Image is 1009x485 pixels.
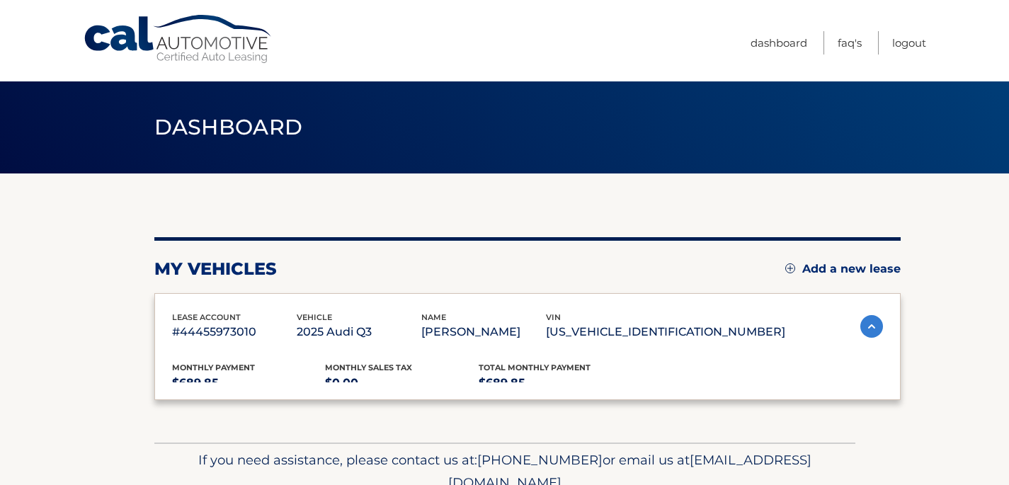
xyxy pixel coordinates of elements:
[154,258,277,280] h2: my vehicles
[546,322,785,342] p: [US_VEHICLE_IDENTIFICATION_NUMBER]
[83,14,274,64] a: Cal Automotive
[477,452,603,468] span: [PHONE_NUMBER]
[172,373,326,393] p: $689.85
[785,263,795,273] img: add.svg
[421,322,546,342] p: [PERSON_NAME]
[751,31,807,55] a: Dashboard
[785,262,901,276] a: Add a new lease
[479,373,632,393] p: $689.85
[172,312,241,322] span: lease account
[421,312,446,322] span: name
[838,31,862,55] a: FAQ's
[892,31,926,55] a: Logout
[860,315,883,338] img: accordion-active.svg
[297,312,332,322] span: vehicle
[546,312,561,322] span: vin
[479,363,591,372] span: Total Monthly Payment
[154,114,303,140] span: Dashboard
[325,373,479,393] p: $0.00
[297,322,421,342] p: 2025 Audi Q3
[172,363,255,372] span: Monthly Payment
[325,363,412,372] span: Monthly sales Tax
[172,322,297,342] p: #44455973010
